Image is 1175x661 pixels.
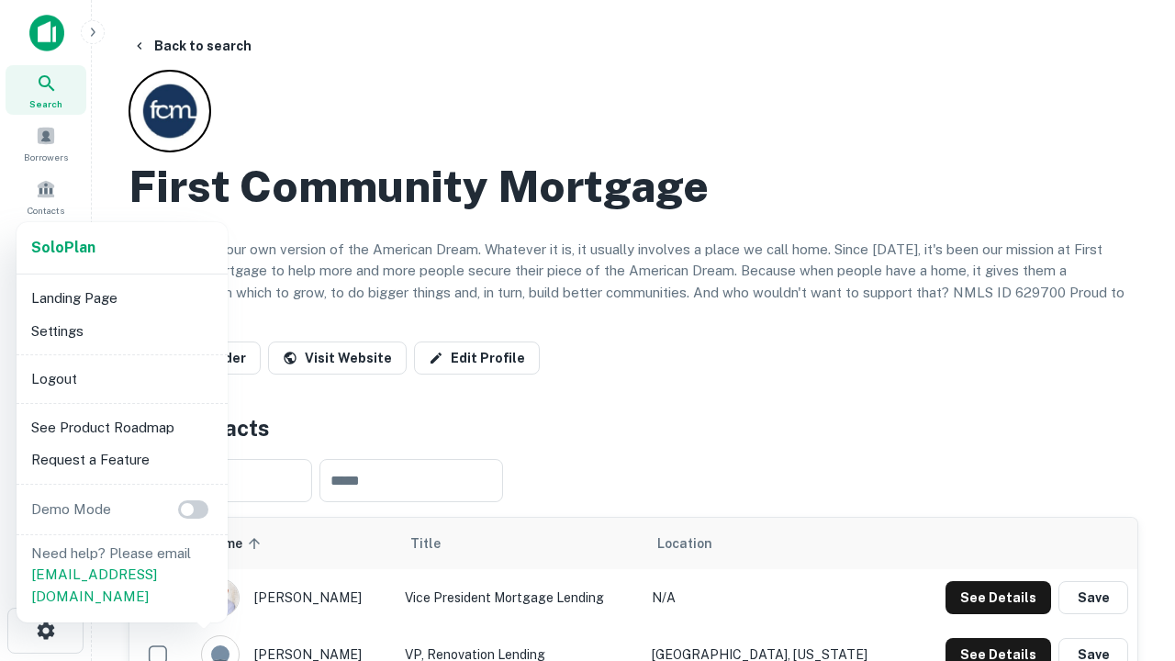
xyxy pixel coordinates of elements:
li: Logout [24,363,220,396]
li: Landing Page [24,282,220,315]
iframe: Chat Widget [1083,455,1175,543]
li: See Product Roadmap [24,411,220,444]
a: [EMAIL_ADDRESS][DOMAIN_NAME] [31,566,157,604]
li: Settings [24,315,220,348]
strong: Solo Plan [31,239,95,256]
p: Demo Mode [24,499,118,521]
p: Need help? Please email [31,543,213,608]
li: Request a Feature [24,443,220,476]
a: SoloPlan [31,237,95,259]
